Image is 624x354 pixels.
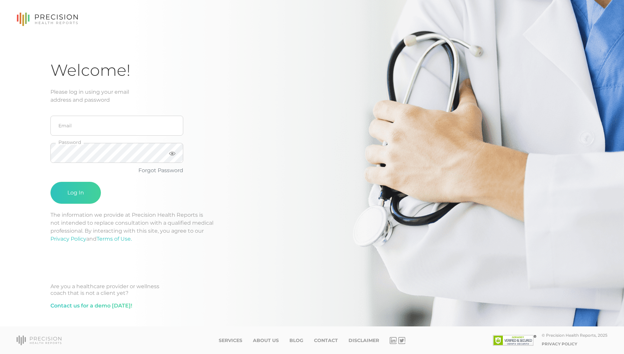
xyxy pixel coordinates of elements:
a: Privacy Policy [50,236,86,242]
a: Services [219,338,242,343]
a: Disclaimer [349,338,379,343]
a: About Us [253,338,279,343]
a: Blog [289,338,303,343]
div: © Precision Health Reports, 2025 [542,333,607,338]
input: Email [50,116,183,136]
h1: Welcome! [50,60,574,80]
div: Are you a healthcare provider or wellness coach that is not a client yet? [50,283,574,296]
a: Contact us for a demo [DATE]! [50,302,132,310]
div: Please log in using your email address and password [50,88,574,104]
a: Terms of Use. [97,236,132,242]
a: Privacy Policy [542,341,577,346]
a: Contact [314,338,338,343]
a: Forgot Password [138,167,183,174]
button: Log In [50,182,101,204]
img: SSL site seal - click to verify [493,335,536,346]
p: The information we provide at Precision Health Reports is not intended to replace consultation wi... [50,211,574,243]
